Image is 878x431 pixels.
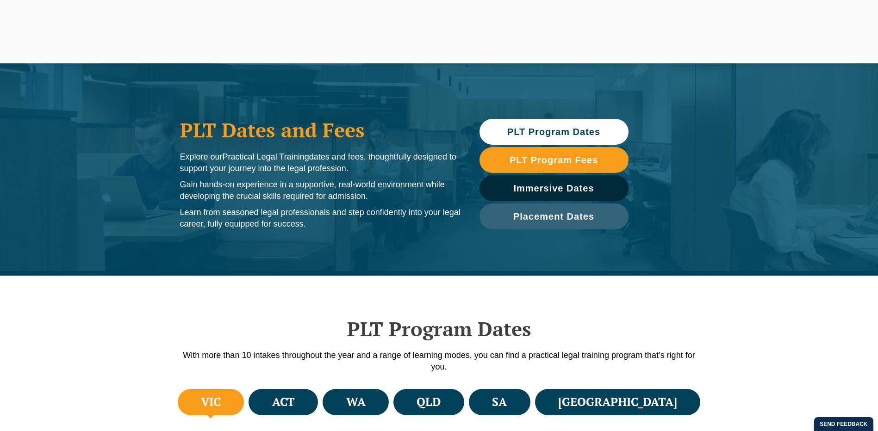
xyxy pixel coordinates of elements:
p: With more than 10 intakes throughout the year and a range of learning modes, you can find a pract... [175,350,703,373]
h4: SA [492,394,507,410]
span: PLT Program Fees [510,155,598,165]
a: PLT Program Fees [479,147,629,173]
a: Immersive Dates [479,175,629,201]
h4: ACT [272,394,295,410]
h2: PLT Program Dates [175,317,703,340]
span: PLT Program Dates [507,127,600,136]
h1: PLT Dates and Fees [180,118,461,142]
span: Placement Dates [513,212,594,221]
p: Learn from seasoned legal professionals and step confidently into your legal career, fully equipp... [180,207,461,230]
h4: WA [346,394,366,410]
span: Immersive Dates [514,184,594,193]
h4: [GEOGRAPHIC_DATA] [558,394,677,410]
p: Explore our dates and fees, thoughtfully designed to support your journey into the legal profession. [180,151,461,174]
span: Practical Legal Training [223,152,309,161]
h4: VIC [201,394,221,410]
h4: QLD [417,394,441,410]
p: Gain hands-on experience in a supportive, real-world environment while developing the crucial ski... [180,179,461,202]
a: PLT Program Dates [479,119,629,145]
a: Placement Dates [479,203,629,229]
